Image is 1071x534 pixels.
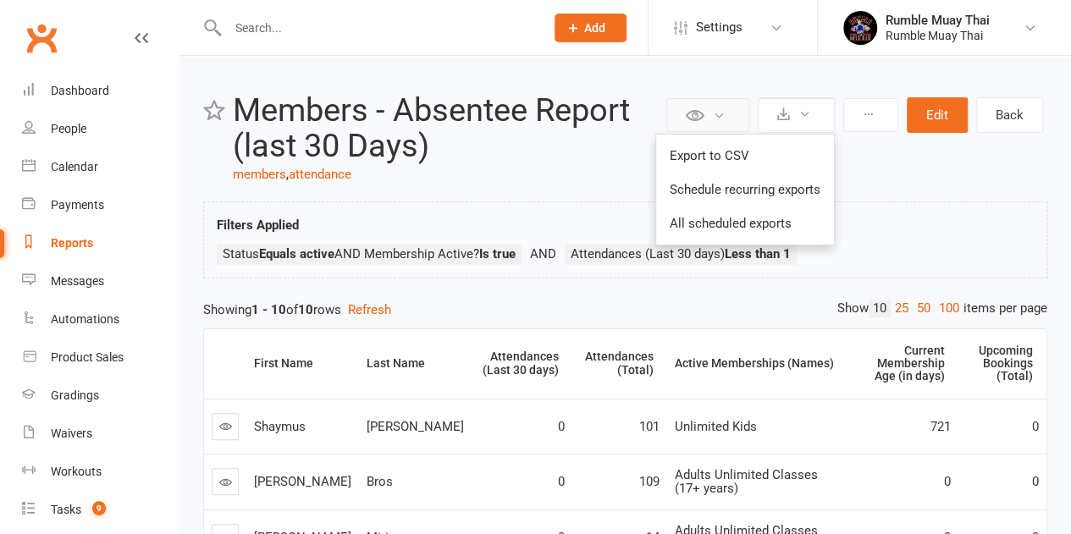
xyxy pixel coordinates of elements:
a: Schedule recurring exports [656,173,834,206]
div: Rumble Muay Thai [886,13,990,28]
input: Search... [223,16,533,40]
a: Payments [22,186,179,224]
span: 0 [558,419,565,434]
div: People [51,122,86,135]
div: Gradings [51,388,99,402]
h2: Members - Absentee Report (last 30 Days) [233,93,662,164]
div: Current Membership Age (in days) [861,344,945,383]
span: 0 [1032,474,1039,489]
a: Automations [22,300,179,339]
button: Add [555,14,627,42]
span: 721 [930,419,951,434]
strong: Less than 1 [725,246,791,261]
span: Add [584,21,605,35]
span: 0 [558,474,565,489]
span: Attendances (Last 30 days) [571,246,791,261]
div: Active Memberships (Names) [675,357,840,370]
span: [PERSON_NAME] [367,419,464,434]
span: Settings [696,8,743,47]
a: People [22,110,179,148]
span: 101 [639,419,660,434]
span: Adults Unlimited Classes (17+ years) [675,467,818,497]
a: 100 [935,300,963,317]
a: All scheduled exports [656,206,834,240]
span: 0 [1032,419,1039,434]
a: Product Sales [22,339,179,377]
div: Dashboard [51,84,109,97]
a: Messages [22,262,179,300]
a: Back [976,97,1043,133]
span: 0 [944,474,951,489]
a: 25 [891,300,913,317]
div: Workouts [51,465,102,478]
div: Attendances (Last 30 days) [479,350,559,377]
div: Tasks [51,503,81,516]
span: Shaymus [254,419,306,434]
div: Product Sales [51,350,124,364]
strong: Is true [479,246,516,261]
div: Upcoming Bookings (Total) [966,344,1033,383]
button: Edit [907,97,968,133]
div: Attendances (Total) [580,350,654,377]
div: Rumble Muay Thai [886,28,990,43]
a: Export to CSV [656,139,834,173]
div: Show items per page [837,300,1047,317]
a: Gradings [22,377,179,415]
span: Bros [367,474,393,489]
span: 9 [92,501,106,515]
span: [PERSON_NAME] [254,474,351,489]
div: Reports [51,236,93,250]
div: Last Name [367,357,458,370]
span: , [286,167,289,182]
strong: Filters Applied [217,217,299,233]
div: Payments [51,198,104,212]
div: Showing of rows [203,300,1047,320]
div: First Name [254,357,345,370]
span: Unlimited Kids [675,419,757,434]
strong: 1 - 10 [251,302,286,317]
a: Clubworx [20,17,63,59]
a: Workouts [22,453,179,491]
span: Status [223,246,334,261]
img: thumb_image1688088946.png [843,11,877,45]
a: Tasks 9 [22,491,179,529]
a: Dashboard [22,72,179,110]
button: Refresh [348,300,391,320]
div: Automations [51,312,119,326]
div: Messages [51,274,104,288]
div: Calendar [51,160,98,173]
strong: 10 [298,302,313,317]
strong: Equals active [259,246,334,261]
div: Waivers [51,427,92,440]
a: 50 [913,300,935,317]
span: AND Membership Active? [334,246,516,261]
a: Reports [22,224,179,262]
span: 109 [639,474,660,489]
a: members [233,167,286,182]
a: attendance [289,167,351,182]
a: Calendar [22,148,179,186]
a: 10 [869,300,891,317]
a: Waivers [22,415,179,453]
